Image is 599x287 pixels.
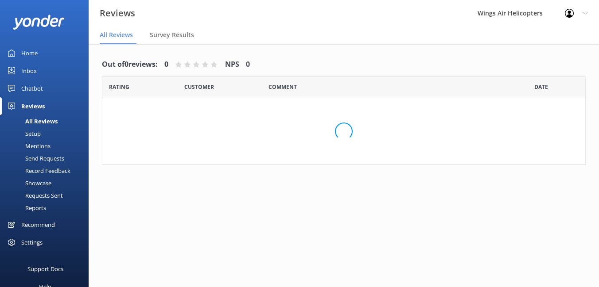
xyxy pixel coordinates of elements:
[21,80,43,97] div: Chatbot
[5,127,89,140] a: Setup
[100,31,133,39] span: All Reviews
[5,152,64,165] div: Send Requests
[5,152,89,165] a: Send Requests
[5,189,63,202] div: Requests Sent
[5,140,89,152] a: Mentions
[150,31,194,39] span: Survey Results
[5,115,89,127] a: All Reviews
[21,44,38,62] div: Home
[246,59,250,70] h4: 0
[5,202,89,214] a: Reports
[5,165,89,177] a: Record Feedback
[100,6,135,20] h3: Reviews
[5,115,58,127] div: All Reviews
[109,83,129,91] span: Date
[21,62,37,80] div: Inbox
[13,15,64,29] img: yonder-white-logo.png
[5,140,51,152] div: Mentions
[21,97,45,115] div: Reviews
[5,165,70,177] div: Record Feedback
[5,127,41,140] div: Setup
[102,59,158,70] h4: Out of 0 reviews:
[225,59,239,70] h4: NPS
[21,216,55,233] div: Recommend
[5,177,51,189] div: Showcase
[268,83,297,91] span: Question
[5,189,89,202] a: Requests Sent
[21,233,43,251] div: Settings
[164,59,168,70] h4: 0
[534,83,548,91] span: Date
[5,177,89,189] a: Showcase
[184,83,214,91] span: Date
[5,202,46,214] div: Reports
[27,260,63,278] div: Support Docs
